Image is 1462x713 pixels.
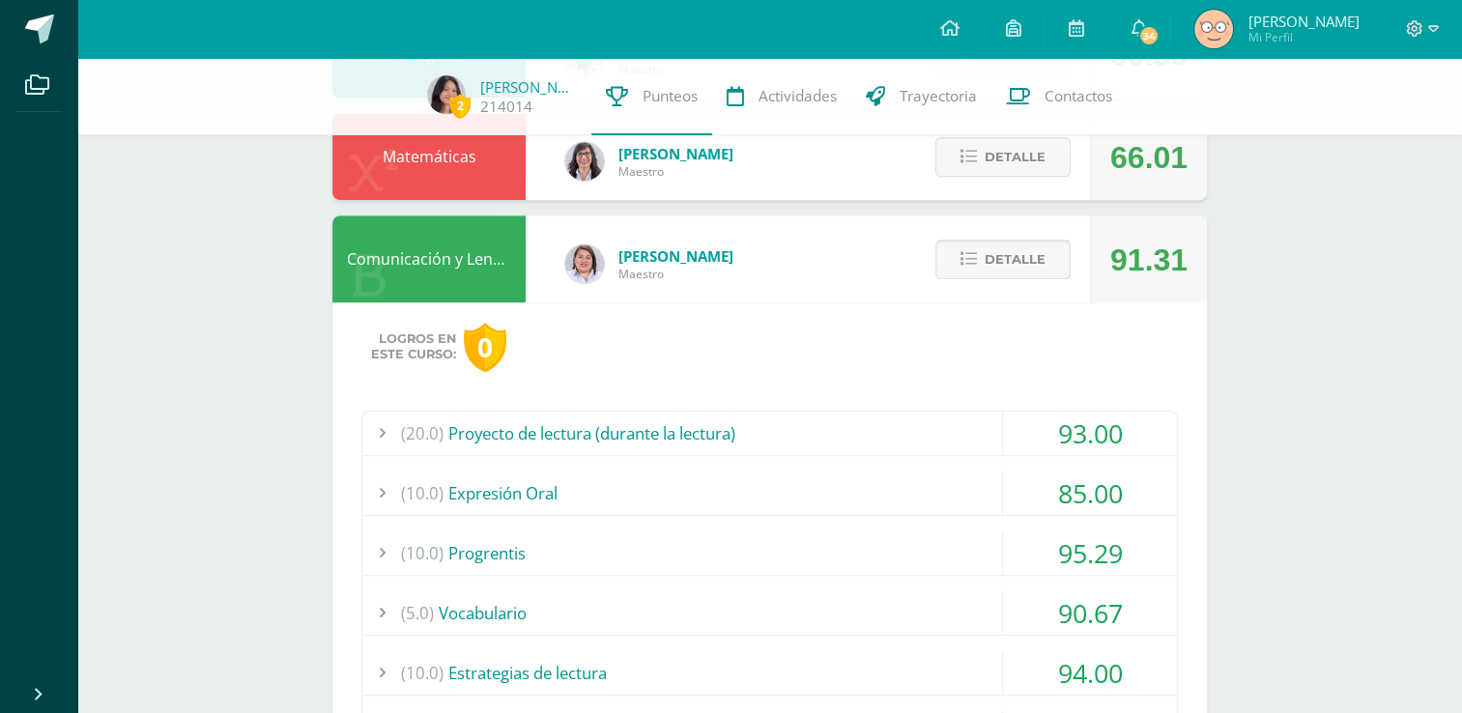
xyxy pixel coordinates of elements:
[480,97,532,117] a: 214014
[1110,114,1188,201] div: 66.01
[427,75,466,114] img: e55739a33b56c2a15e7579238a7df6b6.png
[618,144,733,163] span: [PERSON_NAME]
[935,240,1071,279] button: Detalle
[1247,12,1359,31] span: [PERSON_NAME]
[991,58,1127,135] a: Contactos
[401,651,444,695] span: (10.0)
[362,471,1177,515] div: Expresión Oral
[565,142,604,181] img: 11d0a4ab3c631824f792e502224ffe6b.png
[1110,216,1188,303] div: 91.31
[851,58,991,135] a: Trayectoria
[1003,531,1177,575] div: 95.29
[362,651,1177,695] div: Estrategias de lectura
[618,266,733,282] span: Maestro
[935,137,1071,177] button: Detalle
[401,591,434,635] span: (5.0)
[1003,471,1177,515] div: 85.00
[401,531,444,575] span: (10.0)
[401,471,444,515] span: (10.0)
[1194,10,1233,48] img: fd306861ef862bb41144000d8b4d6f5f.png
[643,86,698,106] span: Punteos
[591,58,712,135] a: Punteos
[464,323,506,372] div: 0
[362,412,1177,455] div: Proyecto de lectura (durante la lectura)
[332,215,526,302] div: Comunicación y Lenguaje Idioma Español
[985,242,1046,277] span: Detalle
[362,531,1177,575] div: Progrentis
[712,58,851,135] a: Actividades
[1045,86,1112,106] span: Contactos
[371,331,456,362] span: Logros en este curso:
[480,77,577,97] a: [PERSON_NAME]
[1247,29,1359,45] span: Mi Perfil
[1138,25,1160,46] span: 34
[332,113,526,200] div: Matemáticas
[985,139,1046,175] span: Detalle
[449,94,471,118] span: 2
[1003,412,1177,455] div: 93.00
[1003,651,1177,695] div: 94.00
[1003,591,1177,635] div: 90.67
[401,412,444,455] span: (20.0)
[900,86,977,106] span: Trayectoria
[759,86,837,106] span: Actividades
[362,591,1177,635] div: Vocabulario
[618,246,733,266] span: [PERSON_NAME]
[618,163,733,180] span: Maestro
[565,244,604,283] img: a4e180d3c88e615cdf9cba2a7be06673.png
